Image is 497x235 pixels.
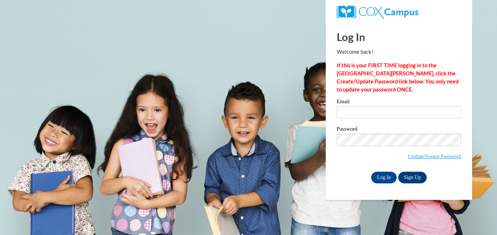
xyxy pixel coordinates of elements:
[337,5,418,19] img: COX Campus
[337,126,461,134] label: Password
[337,8,418,15] a: COX Campus
[337,99,461,106] label: Email
[337,29,461,44] h1: Log In
[337,62,459,93] strong: If this is your FIRST TIME logging in to the [GEOGRAPHIC_DATA][PERSON_NAME], click the Create/Upd...
[398,172,427,183] a: Sign Up
[337,48,461,56] p: Welcome back!
[408,153,461,159] a: Update/Forgot Password
[371,172,397,183] input: Log In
